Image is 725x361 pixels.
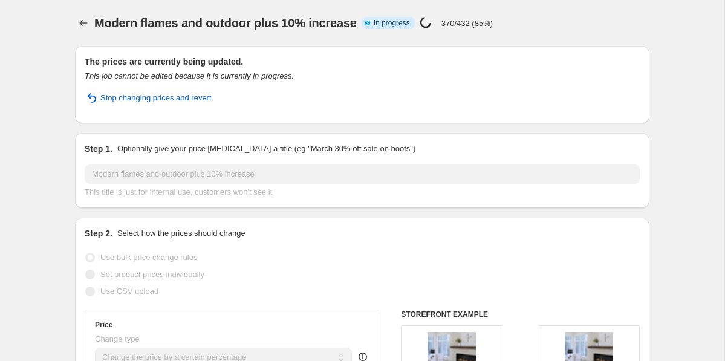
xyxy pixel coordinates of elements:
[117,143,415,155] p: Optionally give your price [MEDICAL_DATA] a title (eg "March 30% off sale on boots")
[85,164,640,184] input: 30% off holiday sale
[95,320,112,330] h3: Price
[75,15,92,31] button: Price change jobs
[100,92,212,104] span: Stop changing prices and revert
[401,310,640,319] h6: STOREFRONT EXAMPLE
[117,227,245,239] p: Select how the prices should change
[374,18,410,28] span: In progress
[85,56,640,68] h2: The prices are currently being updated.
[77,88,219,108] button: Stop changing prices and revert
[100,287,158,296] span: Use CSV upload
[94,16,357,30] span: Modern flames and outdoor plus 10% increase
[441,19,493,28] p: 370/432 (85%)
[100,253,197,262] span: Use bulk price change rules
[85,227,112,239] h2: Step 2.
[85,143,112,155] h2: Step 1.
[85,71,294,80] i: This job cannot be edited because it is currently in progress.
[100,270,204,279] span: Set product prices individually
[85,187,272,197] span: This title is just for internal use, customers won't see it
[95,334,140,343] span: Change type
